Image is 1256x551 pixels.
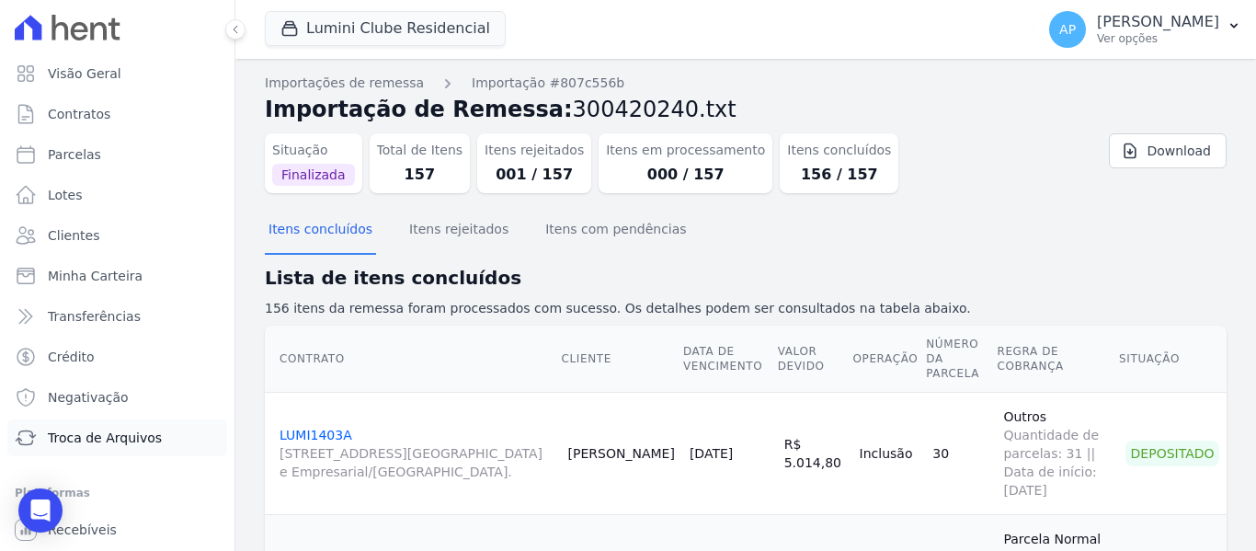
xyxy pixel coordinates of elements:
[15,482,220,504] div: Plataformas
[561,326,682,393] th: Cliente
[272,164,355,186] span: Finalizada
[787,164,891,186] dd: 156 / 157
[606,141,765,160] dt: Itens em processamento
[265,299,1227,318] p: 156 itens da remessa foram processados com sucesso. Os detalhes podem ser consultados na tabela a...
[272,141,355,160] dt: Situação
[996,326,1118,393] th: Regra de Cobrança
[1034,4,1256,55] button: AP [PERSON_NAME] Ver opções
[1109,133,1227,168] a: Download
[48,429,162,447] span: Troca de Arquivos
[1097,13,1219,31] p: [PERSON_NAME]
[48,105,110,123] span: Contratos
[777,392,852,514] td: R$ 5.014,80
[265,264,1227,292] h2: Lista de itens concluídos
[377,164,463,186] dd: 157
[265,93,1227,126] h2: Importação de Remessa:
[7,339,227,375] a: Crédito
[48,521,117,539] span: Recebíveis
[7,217,227,254] a: Clientes
[280,444,554,481] span: [STREET_ADDRESS][GEOGRAPHIC_DATA] e Empresarial/[GEOGRAPHIC_DATA].
[573,97,736,122] span: 300420240.txt
[7,419,227,456] a: Troca de Arquivos
[1125,441,1219,466] div: Depositado
[682,392,777,514] td: [DATE]
[485,164,584,186] dd: 001 / 157
[48,145,101,164] span: Parcelas
[48,226,99,245] span: Clientes
[925,392,996,514] td: 30
[7,55,227,92] a: Visão Geral
[1003,426,1111,499] span: Quantidade de parcelas: 31 || Data de início: [DATE]
[48,267,143,285] span: Minha Carteira
[405,207,512,255] button: Itens rejeitados
[1118,326,1227,393] th: Situação
[1097,31,1219,46] p: Ver opções
[265,207,376,255] button: Itens concluídos
[265,11,506,46] button: Lumini Clube Residencial
[7,96,227,132] a: Contratos
[852,326,926,393] th: Operação
[1059,23,1076,36] span: AP
[7,258,227,294] a: Minha Carteira
[18,488,63,533] div: Open Intercom Messenger
[48,388,129,407] span: Negativação
[48,186,83,204] span: Lotes
[7,177,227,213] a: Lotes
[265,326,561,393] th: Contrato
[606,164,765,186] dd: 000 / 157
[377,141,463,160] dt: Total de Itens
[48,64,121,83] span: Visão Geral
[925,326,996,393] th: Número da Parcela
[265,74,1227,93] nav: Breadcrumb
[852,392,926,514] td: Inclusão
[561,392,682,514] td: [PERSON_NAME]
[7,511,227,548] a: Recebíveis
[485,141,584,160] dt: Itens rejeitados
[682,326,777,393] th: Data de Vencimento
[996,392,1118,514] td: Outros
[7,298,227,335] a: Transferências
[48,348,95,366] span: Crédito
[542,207,690,255] button: Itens com pendências
[777,326,852,393] th: Valor devido
[7,379,227,416] a: Negativação
[7,136,227,173] a: Parcelas
[265,74,424,93] a: Importações de remessa
[48,307,141,326] span: Transferências
[280,428,554,481] a: LUMI1403A[STREET_ADDRESS][GEOGRAPHIC_DATA] e Empresarial/[GEOGRAPHIC_DATA].
[472,74,624,93] a: Importação #807c556b
[787,141,891,160] dt: Itens concluídos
